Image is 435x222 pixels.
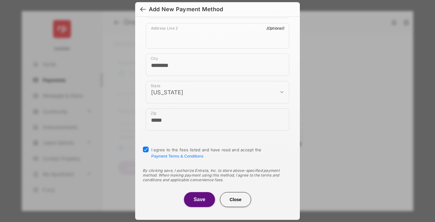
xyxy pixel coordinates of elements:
div: payment_method_screening[postal_addresses][administrativeArea] [146,81,289,103]
div: payment_method_screening[postal_addresses][locality] [146,54,289,76]
button: I agree to the fees listed and have read and accept the [151,154,203,158]
div: Add New Payment Method [149,6,223,13]
button: Save [184,192,215,207]
div: payment_method_screening[postal_addresses][addressLine2] [146,23,289,49]
div: payment_method_screening[postal_addresses][postalCode] [146,108,289,131]
button: Close [220,192,251,207]
span: I agree to the fees listed and have read and accept the [151,147,262,158]
div: By clicking save, I authorize Entrata, Inc. to store above-specified payment method. When making ... [143,168,292,182]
